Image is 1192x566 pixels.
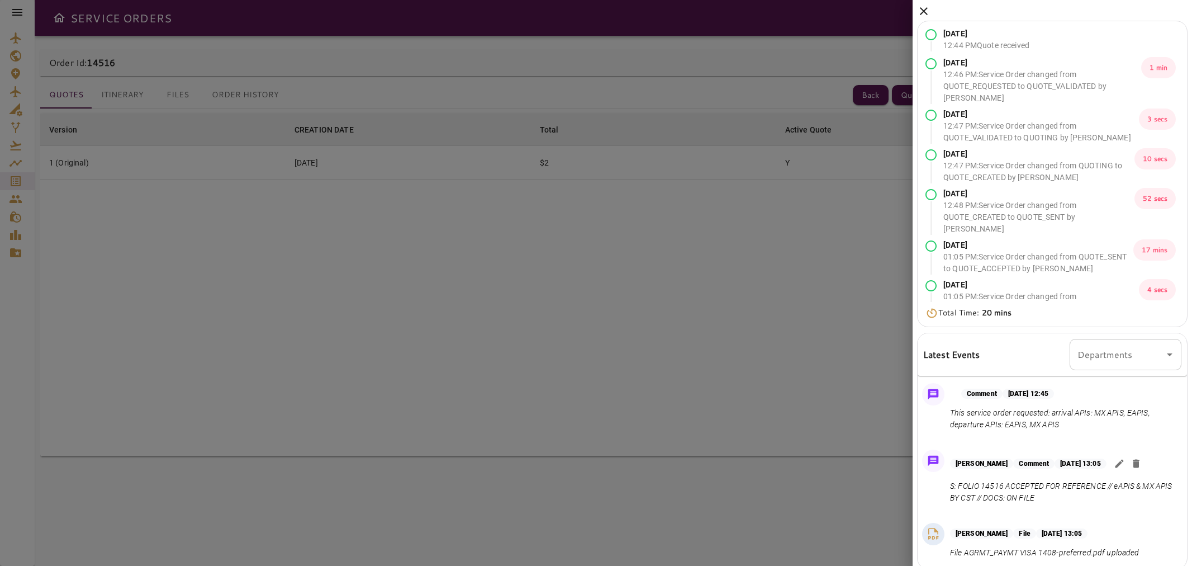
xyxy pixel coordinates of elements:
p: File [1013,529,1036,539]
p: [DATE] [943,28,1029,40]
p: [DATE] [943,239,1133,251]
p: [DATE] [943,188,1134,200]
p: 12:48 PM : Service Order changed from QUOTE_CREATED to QUOTE_SENT by [PERSON_NAME] [943,200,1134,235]
button: Open [1162,347,1177,362]
img: Timer Icon [925,308,938,319]
h6: Latest Events [923,347,980,362]
p: 52 secs [1134,188,1176,209]
p: 01:05 PM : Service Order changed from QUOTE_ACCEPTED to AWAITING_ASSIGNMENT by [PERSON_NAME] [943,291,1139,326]
img: Message Icon [925,453,941,469]
p: [PERSON_NAME] [950,529,1013,539]
p: This service order requested: arrival APIs: MX APIS, EAPIS, departure APIs: EAPIS, MX APIS [950,407,1177,431]
p: 3 secs [1139,109,1176,130]
img: Message Icon [925,386,941,402]
p: Comment [961,389,1003,399]
p: 10 secs [1134,148,1176,169]
p: S: FOLIO 14516 ACCEPTED FOR REFERENCE // eAPIS & MX APIS BY CST // DOCS: ON FILE [950,480,1177,504]
p: File AGRMT_PAYMT VISA 1408-preferred.pdf uploaded [950,547,1139,559]
p: [DATE] [943,279,1139,291]
p: 12:47 PM : Service Order changed from QUOTING to QUOTE_CREATED by [PERSON_NAME] [943,160,1134,183]
p: [PERSON_NAME] [950,459,1013,469]
p: [DATE] 13:05 [1036,529,1087,539]
img: PDF File [925,526,942,543]
p: 12:44 PM Quote received [943,40,1029,51]
p: [DATE] 12:45 [1003,389,1054,399]
p: 1 min [1141,57,1176,78]
p: 17 mins [1133,239,1176,261]
p: [DATE] 13:05 [1055,459,1106,469]
p: 01:05 PM : Service Order changed from QUOTE_SENT to QUOTE_ACCEPTED by [PERSON_NAME] [943,251,1133,275]
p: [DATE] [943,109,1139,120]
p: [DATE] [943,148,1134,160]
p: 12:46 PM : Service Order changed from QUOTE_REQUESTED to QUOTE_VALIDATED by [PERSON_NAME] [943,69,1141,104]
p: 12:47 PM : Service Order changed from QUOTE_VALIDATED to QUOTING by [PERSON_NAME] [943,120,1139,144]
p: Total Time: [938,307,1012,319]
b: 20 mins [982,307,1012,318]
p: Comment [1013,459,1055,469]
p: [DATE] [943,57,1141,69]
p: 4 secs [1139,279,1176,300]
